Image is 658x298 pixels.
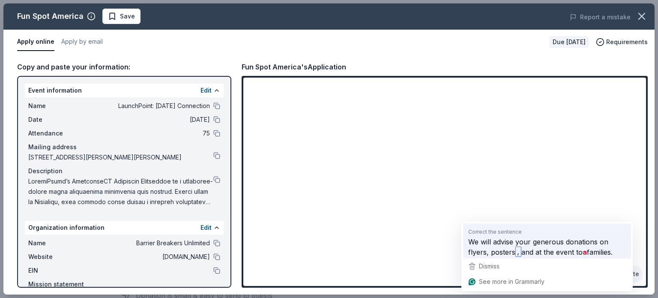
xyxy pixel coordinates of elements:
[200,223,212,233] button: Edit
[25,221,224,235] div: Organization information
[28,252,86,262] span: Website
[120,11,135,21] span: Save
[61,33,103,51] button: Apply by email
[25,84,224,97] div: Event information
[102,9,141,24] button: Save
[570,12,631,22] button: Report a mistake
[28,142,220,152] div: Mailing address
[86,114,210,125] span: [DATE]
[17,9,84,23] div: Fun Spot America
[606,37,648,47] span: Requirements
[86,101,210,111] span: LaunchPoint: [DATE] Connection
[86,128,210,138] span: 75
[243,78,646,286] iframe: To enrich screen reader interactions, please activate Accessibility in Grammarly extension settings
[86,252,210,262] span: [DOMAIN_NAME]
[596,37,648,47] button: Requirements
[28,176,213,207] span: LoremiPsumd’s AmetconseCT Adipiscin Elitseddoe te i utlaboree-dolore magna aliquaenima minimvenia...
[28,128,86,138] span: Attendance
[28,265,86,276] span: EIN
[549,36,589,48] div: Due [DATE]
[17,33,54,51] button: Apply online
[200,85,212,96] button: Edit
[28,114,86,125] span: Date
[28,101,86,111] span: Name
[242,61,346,72] div: Fun Spot America's Application
[86,238,210,248] span: Barrier Breakers Unlimited
[28,279,220,289] div: Mission statement
[28,238,86,248] span: Name
[17,61,231,72] div: Copy and paste your information:
[28,152,213,163] span: [STREET_ADDRESS][PERSON_NAME][PERSON_NAME]
[28,166,220,176] div: Description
